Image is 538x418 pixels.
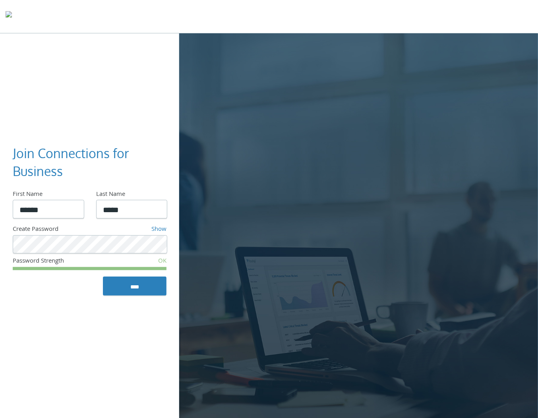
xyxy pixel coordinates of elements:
div: First Name [13,190,83,200]
div: Password Strength [13,257,115,267]
div: Create Password [13,225,109,235]
div: OK [115,257,166,267]
a: Show [151,224,166,235]
img: todyl-logo-dark.svg [6,8,12,24]
h3: Join Connections for Business [13,145,160,180]
div: Last Name [96,190,167,200]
